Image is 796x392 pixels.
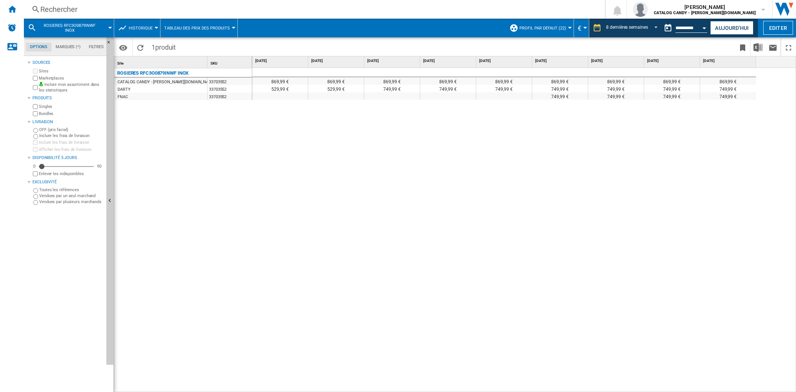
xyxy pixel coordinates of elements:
[39,68,103,74] label: Sites
[207,85,252,93] div: 33703552
[588,77,644,85] div: 869,99 €
[106,37,115,51] button: Masquer
[117,61,124,65] span: Site
[33,134,38,139] input: Inclure les frais de livraison
[654,3,756,11] span: [PERSON_NAME]
[33,140,38,145] input: Inclure les frais de livraison
[479,58,530,63] span: [DATE]
[308,85,364,92] div: 529,99 €
[32,95,103,101] div: Produits
[763,21,793,35] button: Editer
[364,85,420,92] div: 749,99 €
[700,77,756,85] div: 869,99 €
[26,43,51,52] md-tab-item: Options
[39,140,103,145] label: Inclure les frais de livraison
[129,19,156,37] button: Historique
[117,69,188,78] div: ROSIERES RFC3O0879INWF INOX
[311,58,362,63] span: [DATE]
[39,187,103,193] label: Toutes les références
[423,58,474,63] span: [DATE]
[661,19,709,37] div: Ce rapport est basé sur une date antérieure à celle d'aujourd'hui.
[32,119,103,125] div: Livraison
[644,85,700,92] div: 749,99 €
[39,104,103,109] label: Singles
[765,38,780,56] button: Envoyer ce rapport par email
[39,163,94,170] md-slider: Disponibilité
[33,200,38,205] input: Vendues par plusieurs marchands
[39,171,103,177] label: Enlever les indisponibles
[654,10,756,15] b: CATALOG CANDY - [PERSON_NAME][DOMAIN_NAME]
[39,147,103,152] label: Afficher les frais de livraison
[32,60,103,66] div: Sources
[116,56,207,68] div: Sort None
[532,77,588,85] div: 869,99 €
[366,56,420,66] div: [DATE]
[118,86,131,93] div: DARTY
[207,78,252,85] div: 33703552
[532,92,588,100] div: 749,99 €
[478,56,532,66] div: [DATE]
[33,104,38,109] input: Singles
[588,85,644,92] div: 749,99 €
[33,111,38,116] input: Bundles
[574,19,589,37] md-menu: Currency
[118,78,216,86] div: CATALOG CANDY - [PERSON_NAME][DOMAIN_NAME]
[534,56,588,66] div: [DATE]
[39,193,103,199] label: Vendues par un seul marchand
[7,23,16,32] img: alerts-logo.svg
[519,26,566,31] span: Profil par défaut (22)
[698,20,711,34] button: Open calendar
[476,85,532,92] div: 749,99 €
[578,19,585,37] button: €
[33,147,38,152] input: Afficher les frais de livraison
[116,41,131,54] button: Options
[364,77,420,85] div: 869,99 €
[39,75,103,81] label: Marketplaces
[700,92,756,100] div: 749,99 €
[164,26,230,31] span: Tableau des prix des produits
[33,76,38,81] input: Marketplaces
[116,56,207,68] div: Site Sort None
[39,133,103,139] label: Inclure les frais de livraison
[735,38,750,56] button: Créer un favoris
[252,77,308,85] div: 869,99 €
[28,19,110,37] div: ROSIERES RFC3O0879INWF INOX
[51,43,85,52] md-tab-item: Marques (*)
[578,24,581,32] span: €
[605,22,661,34] md-select: REPORTS.WIZARD.STEPS.REPORT.STEPS.REPORT_OPTIONS.PERIOD: 8 dernières semaines
[606,25,648,30] div: 8 dernières semaines
[509,19,570,37] div: Profil par défaut (22)
[254,56,308,66] div: [DATE]
[33,194,38,199] input: Vendues par un seul marchand
[85,43,108,52] md-tab-item: Filtres
[33,69,38,74] input: Sites
[40,23,100,33] span: ROSIERES RFC3O0879INWF INOX
[753,43,762,52] img: excel-24x24.png
[118,19,156,37] div: Historique
[33,83,38,92] input: Inclure mon assortiment dans les statistiques
[750,38,765,56] button: Télécharger au format Excel
[590,56,644,66] div: [DATE]
[422,56,476,66] div: [DATE]
[155,43,176,51] span: produit
[644,92,700,100] div: 749,99 €
[106,37,114,365] button: Masquer
[420,85,476,92] div: 749,99 €
[476,77,532,85] div: 869,99 €
[207,93,252,100] div: 33703552
[133,38,148,56] button: Recharger
[118,93,128,101] div: FNAC
[591,58,642,63] span: [DATE]
[39,127,103,133] label: OFF (prix facial)
[95,164,103,169] div: 90
[700,85,756,92] div: 749,99 €
[703,58,755,63] span: [DATE]
[702,56,756,66] div: [DATE]
[32,179,103,185] div: Exclusivité
[164,19,234,37] button: Tableau des prix des produits
[148,38,180,54] span: 1
[210,61,218,65] span: SKU
[535,58,586,63] span: [DATE]
[33,171,38,176] input: Afficher les frais de livraison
